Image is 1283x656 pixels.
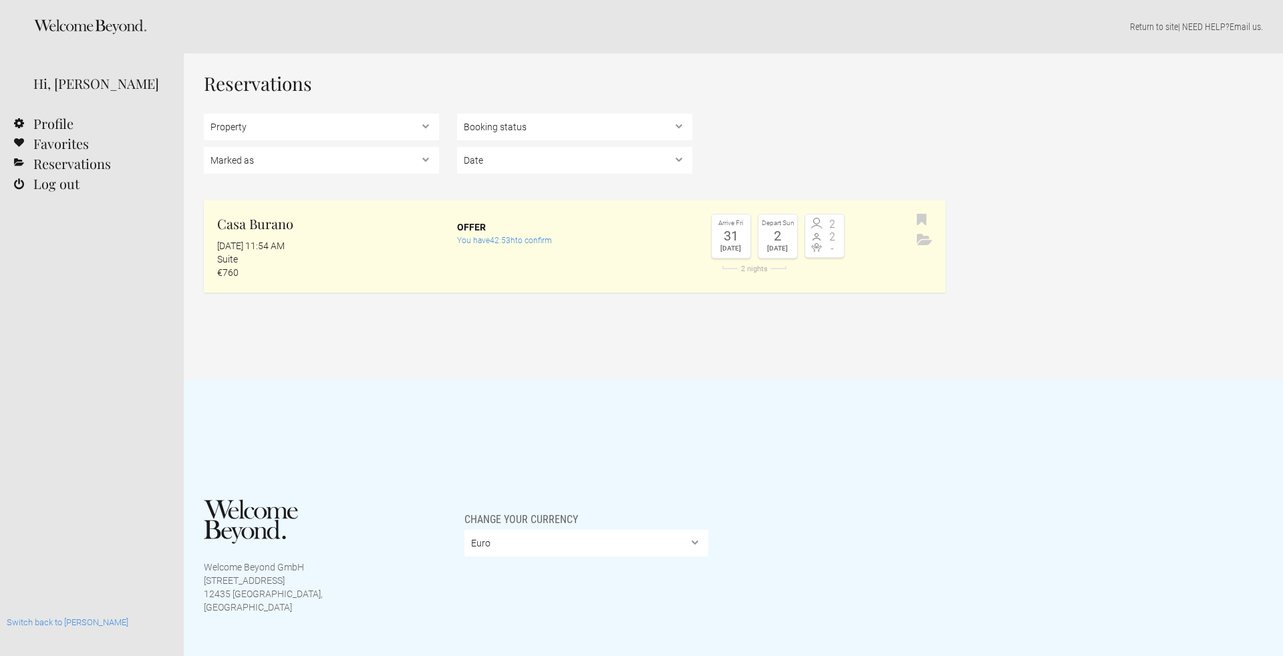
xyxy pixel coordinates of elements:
[457,220,692,234] div: Offer
[33,73,164,94] div: Hi, [PERSON_NAME]
[204,73,946,94] h1: Reservations
[204,560,323,614] p: Welcome Beyond GmbH [STREET_ADDRESS] 12435 [GEOGRAPHIC_DATA], [GEOGRAPHIC_DATA]
[204,20,1263,33] p: | NEED HELP? .
[490,236,515,245] flynt-countdown: 42:53h
[825,243,841,254] span: -
[825,232,841,242] span: 2
[762,218,794,229] div: Depart Sun
[464,530,709,556] select: Change your currency
[762,229,794,242] div: 2
[217,253,439,266] div: Suite
[7,617,128,627] a: Switch back to [PERSON_NAME]
[217,267,239,278] flynt-currency: €760
[1130,21,1178,32] a: Return to site
[217,214,439,234] h2: Casa Burano
[715,218,747,229] div: Arrive Fri
[913,230,936,251] button: Archive
[1230,21,1261,32] a: Email us
[457,147,692,174] select: ,
[204,147,439,174] select: , , ,
[217,240,285,251] flynt-date-display: [DATE] 11:54 AM
[825,219,841,230] span: 2
[457,114,692,140] select: , ,
[464,500,578,526] span: Change your currency
[204,200,946,293] a: Casa Burano [DATE] 11:54 AM Suite €760 Offer You have42:53hto confirm Arrive Fri 31 [DATE] Depart...
[913,210,930,230] button: Bookmark
[204,500,298,544] img: Welcome Beyond
[715,242,747,255] div: [DATE]
[711,265,798,273] div: 2 nights
[762,242,794,255] div: [DATE]
[457,234,692,247] div: You have to confirm
[715,229,747,242] div: 31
